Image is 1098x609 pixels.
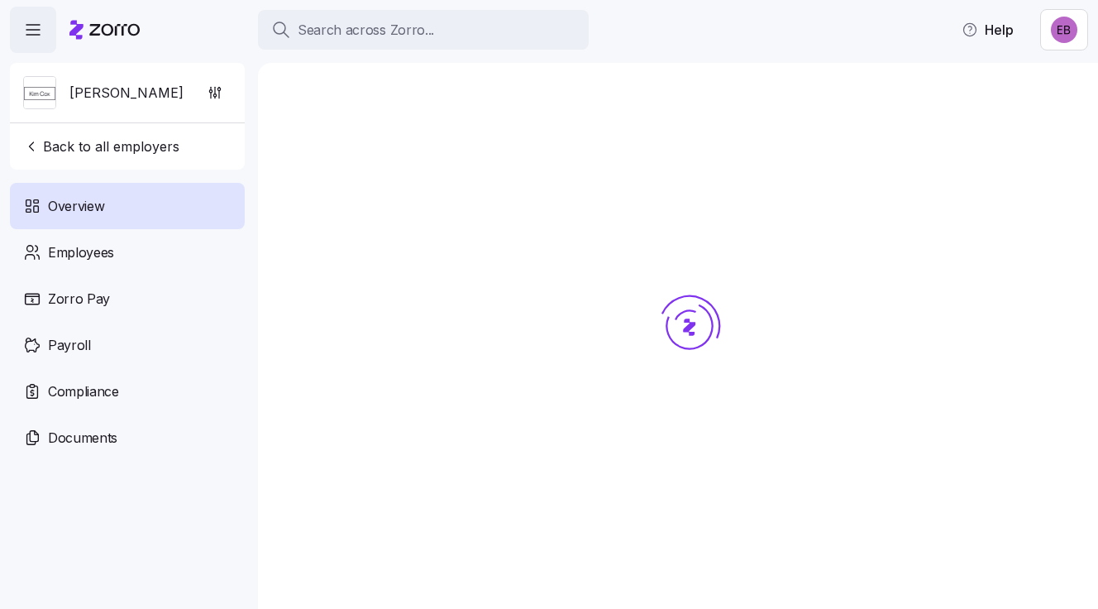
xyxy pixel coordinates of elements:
span: Back to all employers [23,137,179,156]
a: Payroll [10,322,245,368]
span: Search across Zorro... [298,20,434,41]
a: Compliance [10,368,245,415]
span: [PERSON_NAME] [69,83,184,103]
button: Help [948,13,1027,46]
img: e893a1d701ecdfe11b8faa3453cd5ce7 [1051,17,1077,43]
a: Documents [10,415,245,461]
span: Employees [48,242,114,263]
a: Overview [10,183,245,229]
span: Overview [48,196,104,217]
span: Payroll [48,335,91,356]
a: Employees [10,229,245,276]
span: Compliance [48,381,119,402]
button: Search across Zorro... [258,10,589,50]
span: Documents [48,428,117,448]
img: Employer logo [24,77,55,110]
button: Back to all employers [17,130,186,163]
a: Zorro Pay [10,276,245,322]
span: Zorro Pay [48,289,110,309]
span: Help [962,20,1014,40]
